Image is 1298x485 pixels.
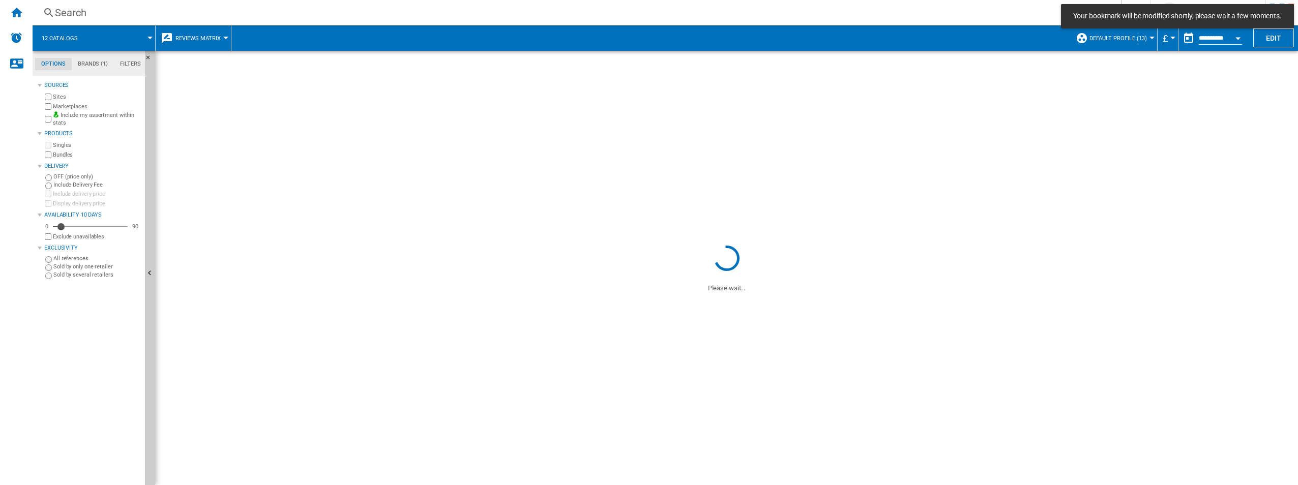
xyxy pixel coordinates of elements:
[175,25,226,51] button: Reviews Matrix
[45,142,51,148] input: Singles
[45,200,51,207] input: Display delivery price
[53,141,141,149] label: Singles
[45,103,51,110] input: Marketplaces
[42,35,78,42] span: 12 catalogs
[53,271,141,279] label: Sold by several retailers
[1158,25,1178,51] md-menu: Currency
[53,111,141,127] label: Include my assortment within stats
[44,162,141,170] div: Delivery
[53,263,141,270] label: Sold by only one retailer
[1253,28,1294,47] button: Edit
[53,255,141,262] label: All references
[45,264,52,271] input: Sold by only one retailer
[1089,35,1147,42] span: Default profile (13)
[53,200,141,207] label: Display delivery price
[42,25,88,51] button: 12 catalogs
[45,191,51,197] input: Include delivery price
[55,6,1095,20] div: Search
[1229,27,1247,46] button: Open calendar
[53,222,128,232] md-slider: Availability
[708,284,746,292] ng-transclude: Please wait...
[44,130,141,138] div: Products
[53,103,141,110] label: Marketplaces
[45,233,51,240] input: Display delivery price
[145,51,157,69] button: Hide
[1178,28,1199,48] button: md-calendar
[114,58,147,70] md-tab-item: Filters
[53,190,141,198] label: Include delivery price
[1070,11,1285,21] span: Your bookmark will be modified shortly, please wait a few moments.
[43,223,51,230] div: 0
[161,25,226,51] div: Reviews Matrix
[45,94,51,100] input: Sites
[45,151,51,158] input: Bundles
[1076,25,1152,51] div: Default profile (13)
[44,244,141,252] div: Exclusivity
[53,233,141,240] label: Exclude unavailables
[1163,33,1168,44] span: £
[44,81,141,89] div: Sources
[53,93,141,101] label: Sites
[45,256,52,263] input: All references
[53,151,141,159] label: Bundles
[53,173,141,180] label: OFF (price only)
[38,25,150,51] div: 12 catalogs
[45,272,52,279] input: Sold by several retailers
[72,58,114,70] md-tab-item: Brands (1)
[1089,25,1152,51] button: Default profile (13)
[45,174,52,181] input: OFF (price only)
[175,35,221,42] span: Reviews Matrix
[1163,25,1173,51] button: £
[44,211,141,219] div: Availability 10 Days
[45,183,52,189] input: Include Delivery Fee
[10,32,22,44] img: alerts-logo.svg
[53,181,141,189] label: Include Delivery Fee
[45,113,51,126] input: Include my assortment within stats
[130,223,141,230] div: 90
[35,58,72,70] md-tab-item: Options
[53,111,59,117] img: mysite-bg-18x18.png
